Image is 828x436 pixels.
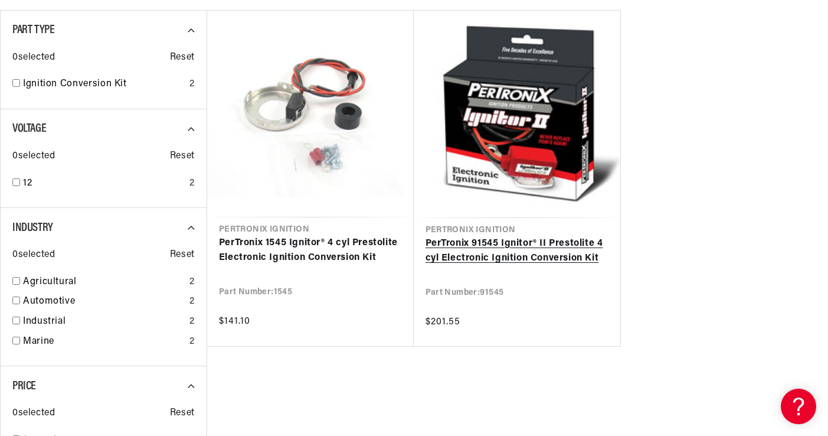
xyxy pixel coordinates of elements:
[23,334,185,350] a: Marine
[189,176,195,191] div: 2
[12,24,54,36] span: Part Type
[170,50,195,66] span: Reset
[23,314,185,330] a: Industrial
[170,149,195,164] span: Reset
[23,294,185,310] a: Automotive
[189,275,195,290] div: 2
[189,294,195,310] div: 2
[12,222,53,234] span: Industry
[12,380,36,392] span: Price
[12,50,55,66] span: 0 selected
[23,275,185,290] a: Agricultural
[219,236,402,266] a: PerTronix 1545 Ignitor® 4 cyl Prestolite Electronic Ignition Conversion Kit
[23,77,185,92] a: Ignition Conversion Kit
[189,77,195,92] div: 2
[12,406,55,421] span: 0 selected
[189,334,195,350] div: 2
[12,123,46,135] span: Voltage
[12,248,55,263] span: 0 selected
[189,314,195,330] div: 2
[426,236,609,266] a: PerTronix 91545 Ignitor® II Prestolite 4 cyl Electronic Ignition Conversion Kit
[170,248,195,263] span: Reset
[12,149,55,164] span: 0 selected
[23,176,185,191] a: 12
[170,406,195,421] span: Reset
